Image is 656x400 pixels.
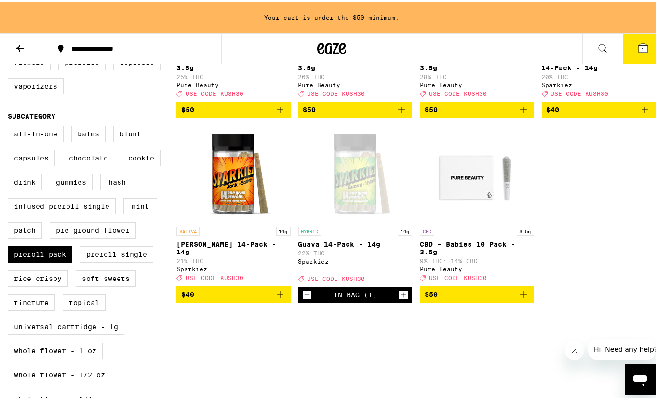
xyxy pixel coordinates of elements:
[420,255,534,262] p: 9% THC: 14% CBD
[63,292,106,308] label: Topical
[420,71,534,78] p: 28% THC
[71,123,106,140] label: Balms
[298,123,413,284] a: Open page for Guava 14-Pack - 14g from Sparkiez
[176,238,291,253] p: [PERSON_NAME] 14-Pack - 14g
[100,172,134,188] label: Hash
[176,99,291,116] button: Add to bag
[420,225,434,233] p: CBD
[420,264,534,270] div: Pure Beauty
[176,80,291,86] div: Pure Beauty
[308,274,365,280] span: USE CODE KUSH30
[176,123,291,283] a: Open page for Jack 14-Pack - 14g from Sparkiez
[420,238,534,253] p: CBD - Babies 10 Pack - 3.5g
[542,80,656,86] div: Sparkiez
[50,220,136,236] label: Pre-ground Flower
[625,361,656,392] iframe: Button to launch messaging window
[6,7,69,14] span: Hi. Need any help?
[542,71,656,78] p: 20% THC
[565,338,584,358] iframe: Close message
[308,88,365,94] span: USE CODE KUSH30
[420,284,534,300] button: Add to bag
[425,104,438,111] span: $50
[298,80,413,86] div: Pure Beauty
[420,99,534,116] button: Add to bag
[429,88,487,94] span: USE CODE KUSH30
[334,289,377,296] div: In Bag (1)
[429,273,487,279] span: USE CODE KUSH30
[298,54,413,69] p: Hybrid Babies 10 Pack - 3.5g
[588,336,656,358] iframe: Message from company
[298,248,413,254] p: 22% THC
[185,123,281,220] img: Sparkiez - Jack 14-Pack - 14g
[420,54,534,69] p: Indica - Babies 10 Pack - 3.5g
[542,99,656,116] button: Add to bag
[298,71,413,78] p: 26% THC
[428,123,525,220] img: Pure Beauty - CBD - Babies 10 Pack - 3.5g
[420,123,534,283] a: Open page for CBD - Babies 10 Pack - 3.5g from Pure Beauty
[8,244,72,260] label: Preroll Pack
[63,147,114,164] label: Chocolate
[303,104,316,111] span: $50
[276,225,291,233] p: 14g
[8,76,64,92] label: Vaporizers
[8,172,42,188] label: Drink
[176,255,291,262] p: 21% THC
[76,268,136,284] label: Soft Sweets
[8,340,103,357] label: Whole Flower - 1 oz
[8,123,64,140] label: All-In-One
[181,104,194,111] span: $50
[298,256,413,262] div: Sparkiez
[302,288,312,297] button: Decrement
[176,225,200,233] p: SATIVA
[176,54,291,69] p: Sativa - Babies 10 Pack - 3.5g
[517,225,534,233] p: 3.5g
[186,88,243,94] span: USE CODE KUSH30
[8,316,124,333] label: Universal Cartridge - 1g
[547,104,560,111] span: $40
[8,268,68,284] label: Rice Crispy
[542,54,656,69] p: [DEMOGRAPHIC_DATA] Kush 14-Pack - 14g
[176,264,291,270] div: Sparkiez
[8,220,42,236] label: Patch
[298,238,413,246] p: Guava 14-Pack - 14g
[399,288,408,297] button: Increment
[50,172,93,188] label: Gummies
[420,80,534,86] div: Pure Beauty
[176,284,291,300] button: Add to bag
[8,196,116,212] label: Infused Preroll Single
[181,288,194,296] span: $40
[113,123,147,140] label: Blunt
[398,225,412,233] p: 14g
[298,99,413,116] button: Add to bag
[425,288,438,296] span: $50
[176,71,291,78] p: 25% THC
[8,147,55,164] label: Capsules
[8,364,111,381] label: Whole Flower - 1/2 oz
[8,110,55,118] legend: Subcategory
[551,88,609,94] span: USE CODE KUSH30
[122,147,161,164] label: Cookie
[186,273,243,279] span: USE CODE KUSH30
[298,225,321,233] p: HYBRID
[80,244,153,260] label: Preroll Single
[123,196,157,212] label: Mint
[8,292,55,308] label: Tincture
[642,44,644,50] span: 1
